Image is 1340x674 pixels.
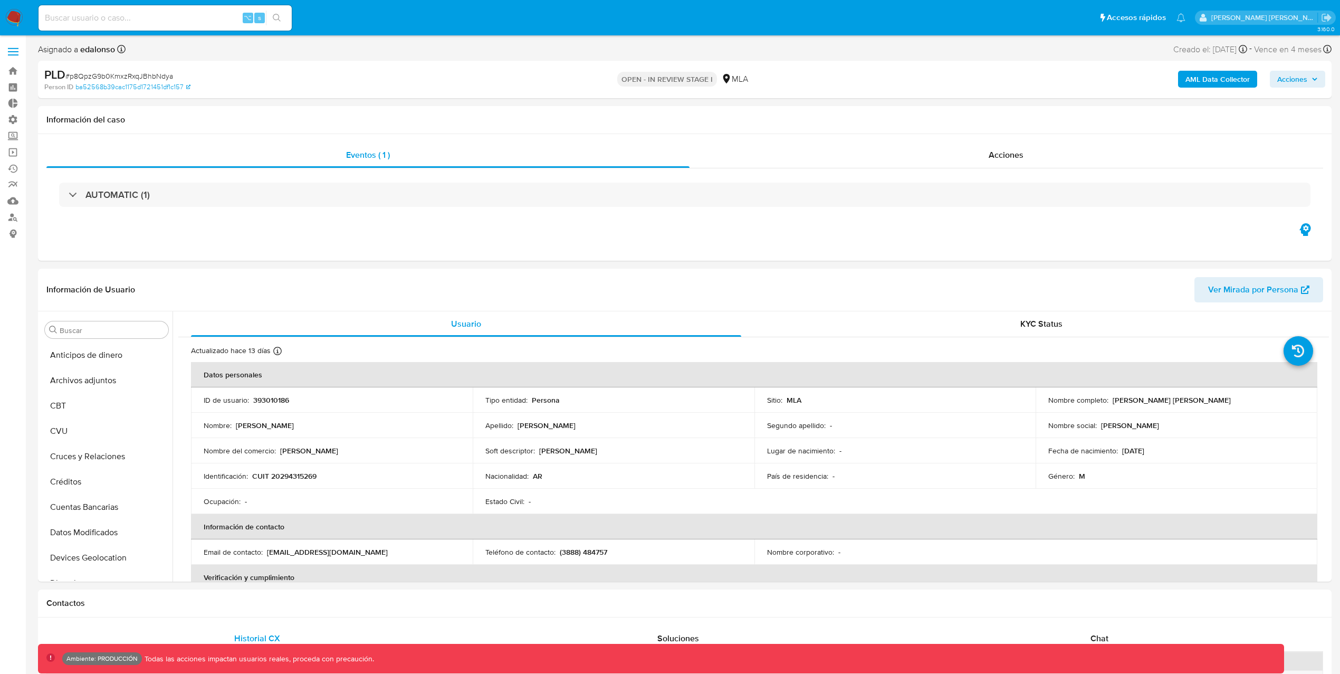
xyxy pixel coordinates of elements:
p: Identificación : [204,471,248,481]
p: [PERSON_NAME] [1101,421,1159,430]
p: [DATE] [1122,446,1144,455]
input: Buscar usuario o caso... [39,11,292,25]
p: MLA [787,395,801,405]
a: Notificaciones [1176,13,1185,22]
p: Estado Civil : [485,497,524,506]
p: País de residencia : [767,471,828,481]
p: Nombre completo : [1048,395,1108,405]
b: edalonso [78,43,115,55]
h1: Información de Usuario [46,284,135,295]
span: - [1249,42,1252,56]
p: ID de usuario : [204,395,249,405]
button: CBT [41,393,173,419]
p: Nombre social : [1048,421,1097,430]
b: Person ID [44,82,73,92]
p: Soft descriptor : [485,446,535,455]
p: OPEN - IN REVIEW STAGE I [617,72,717,87]
p: Actualizado hace 13 días [191,346,271,356]
span: Soluciones [657,632,699,644]
th: Verificación y cumplimiento [191,565,1317,590]
h1: Información del caso [46,115,1323,125]
p: Lugar de nacimiento : [767,446,835,455]
button: Cruces y Relaciones [41,444,173,469]
p: Nombre del comercio : [204,446,276,455]
span: Chat [1090,632,1108,644]
p: Teléfono de contacto : [485,547,556,557]
span: Vence en 4 meses [1254,44,1322,55]
p: leidy.martinez@mercadolibre.com.co [1211,13,1318,23]
button: Cuentas Bancarias [41,495,173,520]
p: Fecha de nacimiento : [1048,446,1118,455]
p: CUIT 20294315269 [252,471,317,481]
span: # p8QpzG9b0KmxzRxqJBhbNdya [65,71,173,81]
span: ⌥ [244,13,252,23]
button: Anticipos de dinero [41,343,173,368]
p: - [839,446,841,455]
p: - [838,547,840,557]
p: Género : [1048,471,1075,481]
p: Email de contacto : [204,547,263,557]
h3: AUTOMATIC (1) [85,189,150,201]
div: AUTOMATIC (1) [59,183,1310,207]
p: (3888) 484757 [560,547,607,557]
span: Usuario [451,318,481,330]
button: Devices Geolocation [41,545,173,571]
p: AR [533,471,542,481]
p: - [245,497,247,506]
p: Ocupación : [204,497,241,506]
div: MLA [721,73,748,85]
p: Nombre : [204,421,232,430]
p: [PERSON_NAME] [539,446,597,455]
p: Persona [532,395,560,405]
p: Nombre corporativo : [767,547,834,557]
div: Creado el: [DATE] [1173,42,1247,56]
th: Información de contacto [191,514,1317,539]
span: s [258,13,261,23]
button: Buscar [49,326,58,334]
p: [PERSON_NAME] [518,421,576,430]
button: Datos Modificados [41,520,173,545]
button: AML Data Collector [1178,71,1257,88]
span: Historial CX [234,632,280,644]
p: M [1079,471,1085,481]
p: - [529,497,531,506]
span: Acciones [1277,71,1307,88]
p: Todas las acciones impactan usuarios reales, proceda con precaución. [142,654,374,664]
span: Acciones [989,149,1023,161]
th: Datos personales [191,362,1317,387]
p: - [830,421,832,430]
p: - [832,471,835,481]
p: 393010186 [253,395,289,405]
input: Buscar [60,326,164,335]
p: Tipo entidad : [485,395,528,405]
span: Asignado a [38,44,115,55]
b: PLD [44,66,65,83]
button: Direcciones [41,571,173,596]
a: ba52568b39cac1175d1721451df1c157 [75,82,190,92]
p: Segundo apellido : [767,421,826,430]
p: [PERSON_NAME] [PERSON_NAME] [1113,395,1231,405]
button: Ver Mirada por Persona [1194,277,1323,302]
span: Accesos rápidos [1107,12,1166,23]
a: Salir [1321,12,1332,23]
p: Apellido : [485,421,513,430]
p: Nacionalidad : [485,471,529,481]
span: KYC Status [1020,318,1063,330]
button: Acciones [1270,71,1325,88]
p: [EMAIL_ADDRESS][DOMAIN_NAME] [267,547,388,557]
span: Ver Mirada por Persona [1208,277,1298,302]
button: Archivos adjuntos [41,368,173,393]
b: AML Data Collector [1185,71,1250,88]
p: Ambiente: PRODUCCIÓN [66,657,138,661]
button: search-icon [266,11,288,25]
p: [PERSON_NAME] [280,446,338,455]
p: Sitio : [767,395,782,405]
h1: Contactos [46,598,1323,609]
p: [PERSON_NAME] [236,421,294,430]
button: Créditos [41,469,173,495]
button: CVU [41,419,173,444]
span: Eventos ( 1 ) [346,149,390,161]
